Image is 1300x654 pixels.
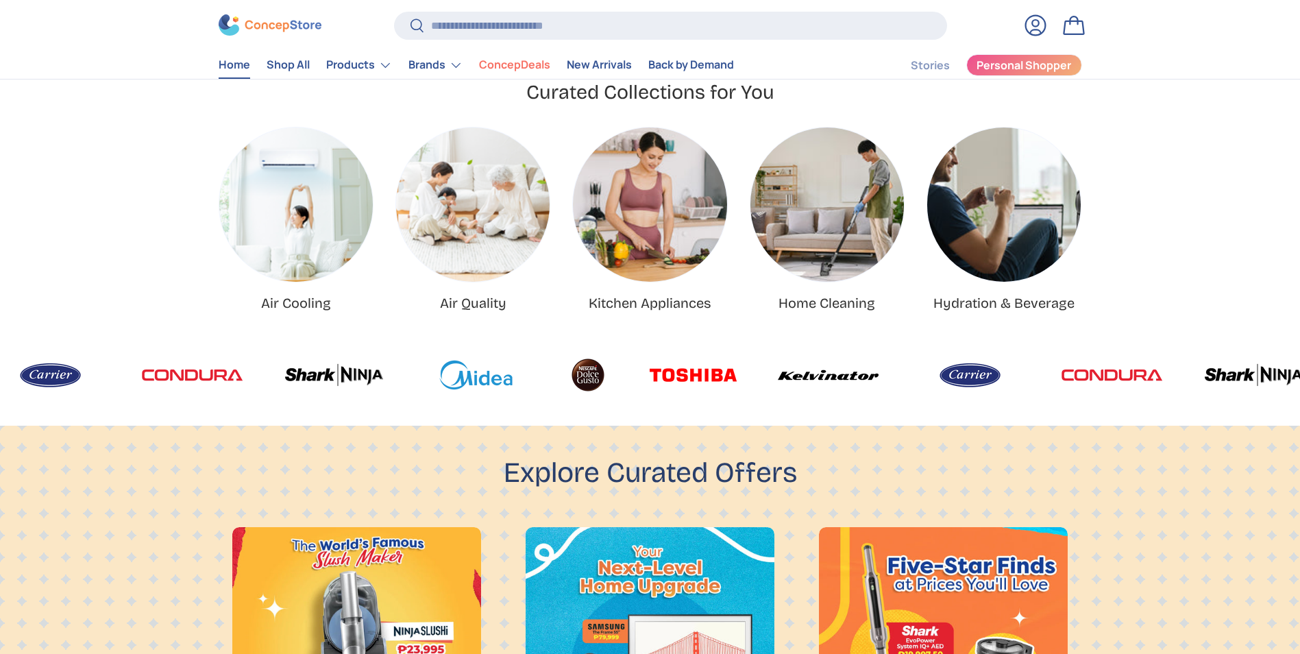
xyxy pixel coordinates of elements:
[927,128,1081,281] a: Hydration & Beverage
[750,128,904,281] a: Home Cleaning
[396,128,550,281] img: Air Quality
[977,60,1071,71] span: Personal Shopper
[440,295,506,311] a: Air Quality
[261,295,331,311] a: Air Cooling
[219,128,373,281] img: Air Cooling | ConcepStore
[318,51,400,79] summary: Products
[878,51,1082,79] nav: Secondary
[526,80,774,105] h2: Curated Collections for You
[219,51,734,79] nav: Primary
[400,51,471,79] summary: Brands
[479,52,550,79] a: ConcepDeals
[933,295,1075,311] a: Hydration & Beverage
[966,54,1082,76] a: Personal Shopper
[648,52,734,79] a: Back by Demand
[567,52,632,79] a: New Arrivals
[219,52,250,79] a: Home
[219,15,321,36] img: ConcepStore
[219,128,373,281] a: Air Cooling
[589,295,711,311] a: Kitchen Appliances
[778,295,875,311] a: Home Cleaning
[573,128,726,281] a: Kitchen Appliances
[911,52,950,79] a: Stories
[267,52,310,79] a: Shop All
[504,455,797,492] h2: Explore Curated Offers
